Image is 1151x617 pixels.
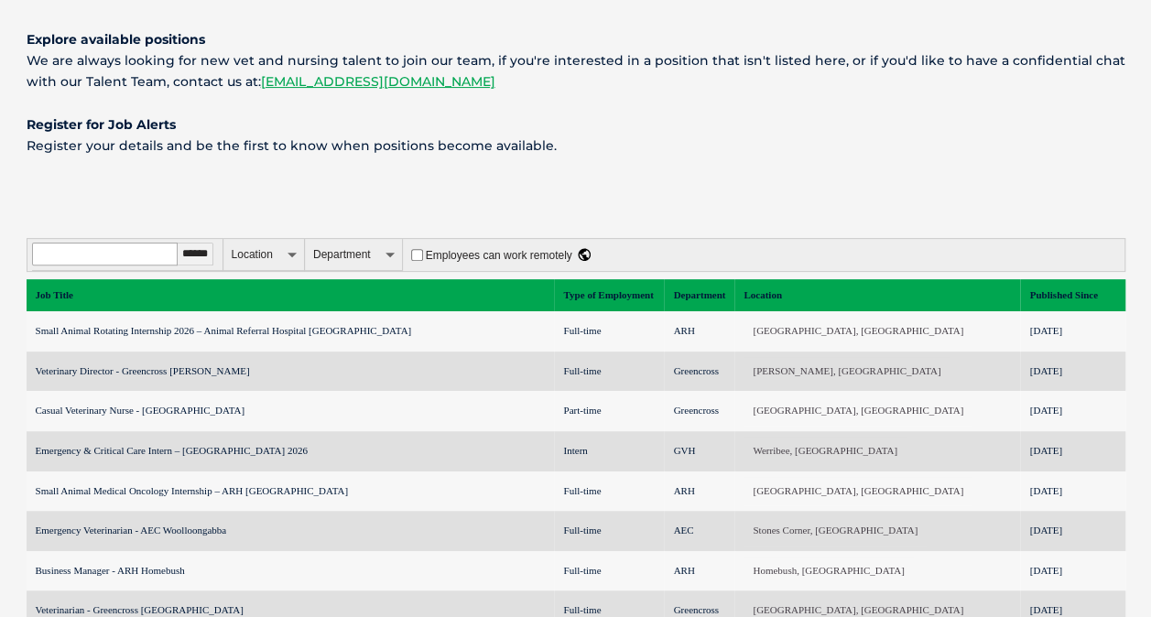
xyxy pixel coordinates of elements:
p: Register your details and be the first to know when positions become available. [27,114,1125,157]
strong: Explore available positions [27,31,205,48]
td: Emergency & Critical Care Intern – [GEOGRAPHIC_DATA] 2026 [27,431,555,471]
nobr: Published Since [1029,289,1097,300]
td: Small Animal Rotating Internship 2026 – Animal Referral Hospital [GEOGRAPHIC_DATA] [27,311,555,352]
td: [DATE] [1020,352,1124,392]
td: [DATE] [1020,551,1124,591]
a: [EMAIL_ADDRESS][DOMAIN_NAME] [261,73,495,90]
td: [DATE] [1020,511,1124,551]
td: Full-time [554,352,664,392]
td: ARH [664,471,734,512]
td: Full-time [554,551,664,591]
td: Full-time [554,511,664,551]
td: Emergency Veterinarian - AEC Woolloongabba [27,511,555,551]
nobr: Department [673,289,725,300]
nobr: Job Title [36,289,73,300]
td: Small Animal Medical Oncology Internship – ARH [GEOGRAPHIC_DATA] [27,471,555,512]
nobr: Location [744,289,782,300]
td: [DATE] [1020,471,1124,512]
td: GVH [664,431,734,471]
td: Greencross [664,352,734,392]
td: Full-time [554,471,664,512]
td: Intern [554,431,664,471]
label: Employees can work remotely [423,249,591,262]
strong: Register for Job Alerts [27,116,176,133]
p: We are always looking for new vet and nursing talent to join our team, if you're interested in a ... [27,29,1125,93]
nobr: Type of Employment [563,289,653,300]
span: Location [223,239,304,271]
td: [DATE] [1020,391,1124,431]
td: ARH [664,311,734,352]
td: ARH [664,551,734,591]
td: Full-time [554,311,664,352]
td: [DATE] [1020,311,1124,352]
td: Part-time [554,391,664,431]
input: Filter by title, expertise [32,243,178,265]
td: [DATE] [1020,431,1124,471]
td: Veterinary Director - Greencross [PERSON_NAME] [27,352,555,392]
td: Casual Veterinary Nurse - [GEOGRAPHIC_DATA] [27,391,555,431]
iframe: Notify me of jobs [27,178,1125,216]
td: Business Manager - ARH Homebush [27,551,555,591]
td: AEC [664,511,734,551]
span: Department [304,239,402,271]
td: Greencross [664,391,734,431]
